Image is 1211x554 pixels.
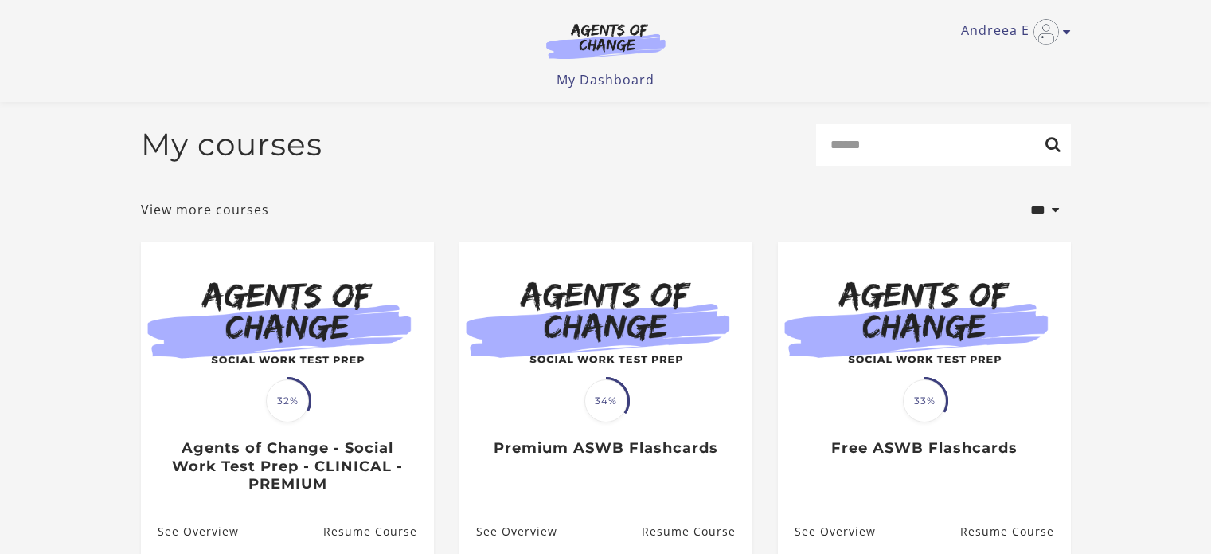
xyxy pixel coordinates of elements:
[557,71,654,88] a: My Dashboard
[141,200,269,219] a: View more courses
[795,439,1053,458] h3: Free ASWB Flashcards
[961,19,1063,45] a: Toggle menu
[903,379,946,422] span: 33%
[266,379,309,422] span: 32%
[158,439,416,493] h3: Agents of Change - Social Work Test Prep - CLINICAL - PREMIUM
[584,379,627,422] span: 34%
[529,22,682,59] img: Agents of Change Logo
[141,126,322,163] h2: My courses
[476,439,735,458] h3: Premium ASWB Flashcards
